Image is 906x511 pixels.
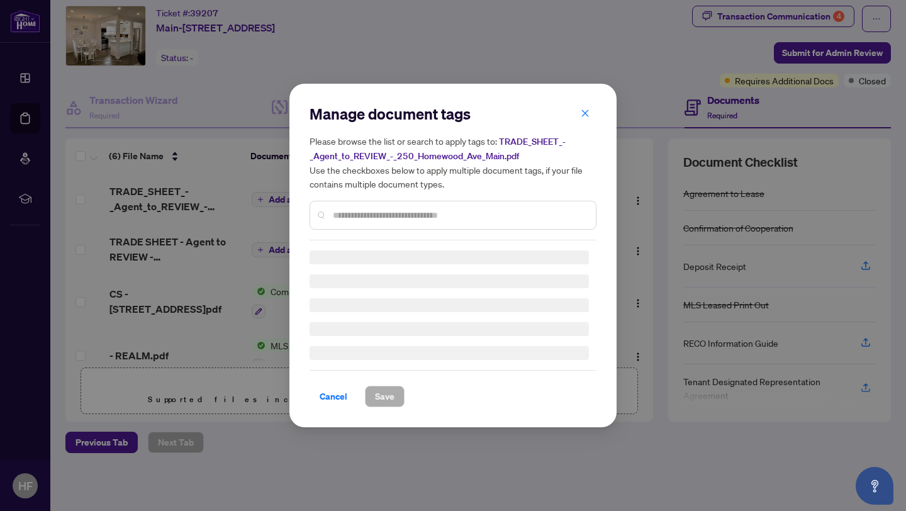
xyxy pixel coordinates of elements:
[310,104,596,124] h2: Manage document tags
[365,386,405,407] button: Save
[320,386,347,407] span: Cancel
[310,134,596,191] h5: Please browse the list or search to apply tags to: Use the checkboxes below to apply multiple doc...
[856,467,893,505] button: Open asap
[581,109,590,118] span: close
[310,386,357,407] button: Cancel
